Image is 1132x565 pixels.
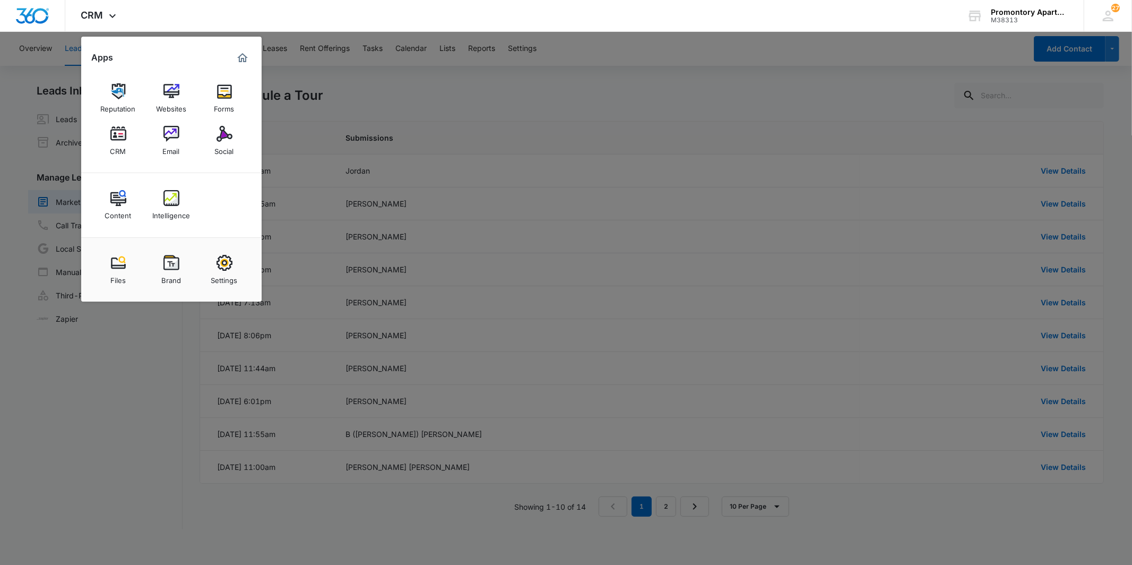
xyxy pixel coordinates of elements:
div: Files [110,271,126,285]
span: 27 [1111,4,1120,12]
a: Websites [151,78,192,118]
a: Email [151,121,192,161]
div: CRM [110,142,126,156]
div: Settings [211,271,238,285]
a: Brand [151,250,192,290]
div: Brand [161,271,181,285]
div: Reputation [101,99,136,113]
h2: Apps [92,53,114,63]
div: Intelligence [152,206,190,220]
div: Websites [156,99,186,113]
div: Forms [214,99,235,113]
a: Files [98,250,139,290]
div: Email [163,142,180,156]
div: account id [991,16,1068,24]
div: notifications count [1111,4,1120,12]
span: CRM [81,10,103,21]
div: Social [215,142,234,156]
a: Intelligence [151,185,192,225]
a: Settings [204,250,245,290]
a: CRM [98,121,139,161]
a: Social [204,121,245,161]
a: Content [98,185,139,225]
a: Marketing 360® Dashboard [234,49,251,66]
div: account name [991,8,1068,16]
div: Content [105,206,132,220]
a: Forms [204,78,245,118]
a: Reputation [98,78,139,118]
